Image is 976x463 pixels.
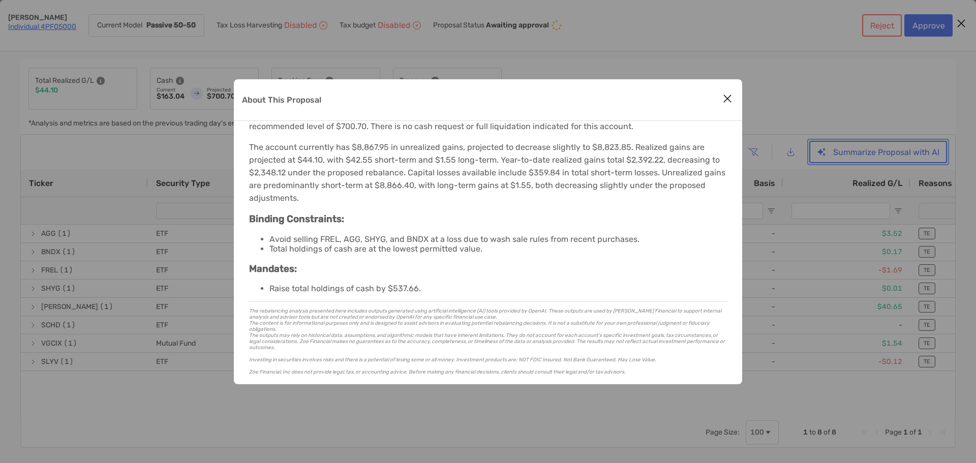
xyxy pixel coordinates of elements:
p: The rebalancing analysis presented here includes outputs generated using artificial intelligence ... [249,308,727,375]
h3: Mandates: [249,263,727,274]
p: The account currently has $8,867.95 in unrealized gains, projected to decrease slightly to $8,823... [249,141,727,204]
button: Close modal [720,91,735,107]
li: Avoid selling FREL, AGG, SHYG, and BNDX at a loss due to wash sale rules from recent purchases. [269,234,727,244]
li: Total holdings of cash are at the lowest permitted value. [269,244,727,254]
p: About This Proposal [242,94,321,106]
li: Raise total holdings of cash by $537.66. [269,284,727,293]
div: About This Proposal [234,79,742,384]
h3: Binding Constraints: [249,213,727,225]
